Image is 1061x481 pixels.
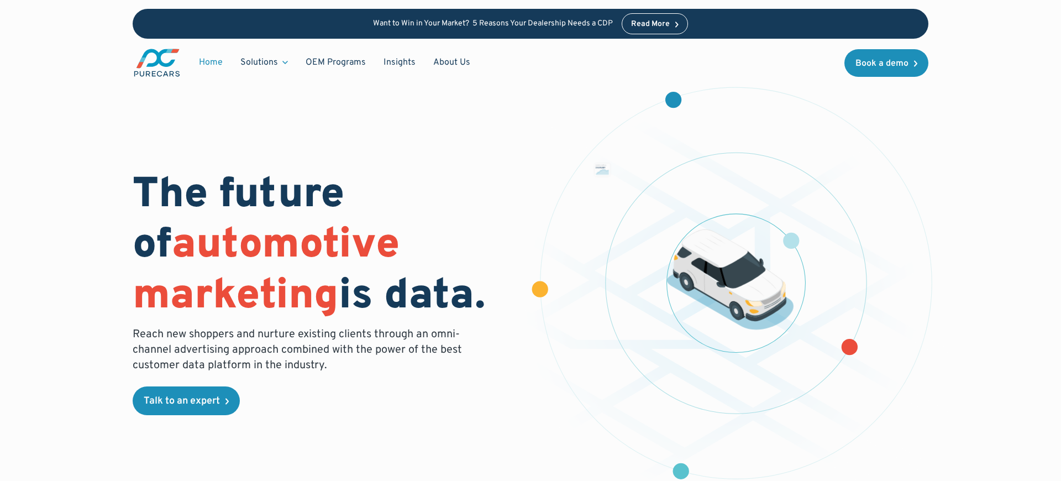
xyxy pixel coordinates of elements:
img: illustration of a vehicle [667,229,794,330]
span: automotive marketing [133,219,400,323]
a: OEM Programs [297,52,375,73]
a: Talk to an expert [133,386,240,415]
a: main [133,48,181,78]
a: About Us [424,52,479,73]
div: Book a demo [855,59,908,68]
img: chart showing monthly dealership revenue of $7m [595,164,610,176]
div: Talk to an expert [144,396,220,406]
a: Insights [375,52,424,73]
a: Home [190,52,232,73]
a: Read More [622,13,688,34]
img: purecars logo [133,48,181,78]
p: Reach new shoppers and nurture existing clients through an omni-channel advertising approach comb... [133,327,469,373]
p: Want to Win in Your Market? 5 Reasons Your Dealership Needs a CDP [373,19,613,29]
div: Read More [631,20,670,28]
a: Book a demo [844,49,928,77]
div: Solutions [232,52,297,73]
div: Solutions [240,56,278,69]
h1: The future of is data. [133,171,517,322]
